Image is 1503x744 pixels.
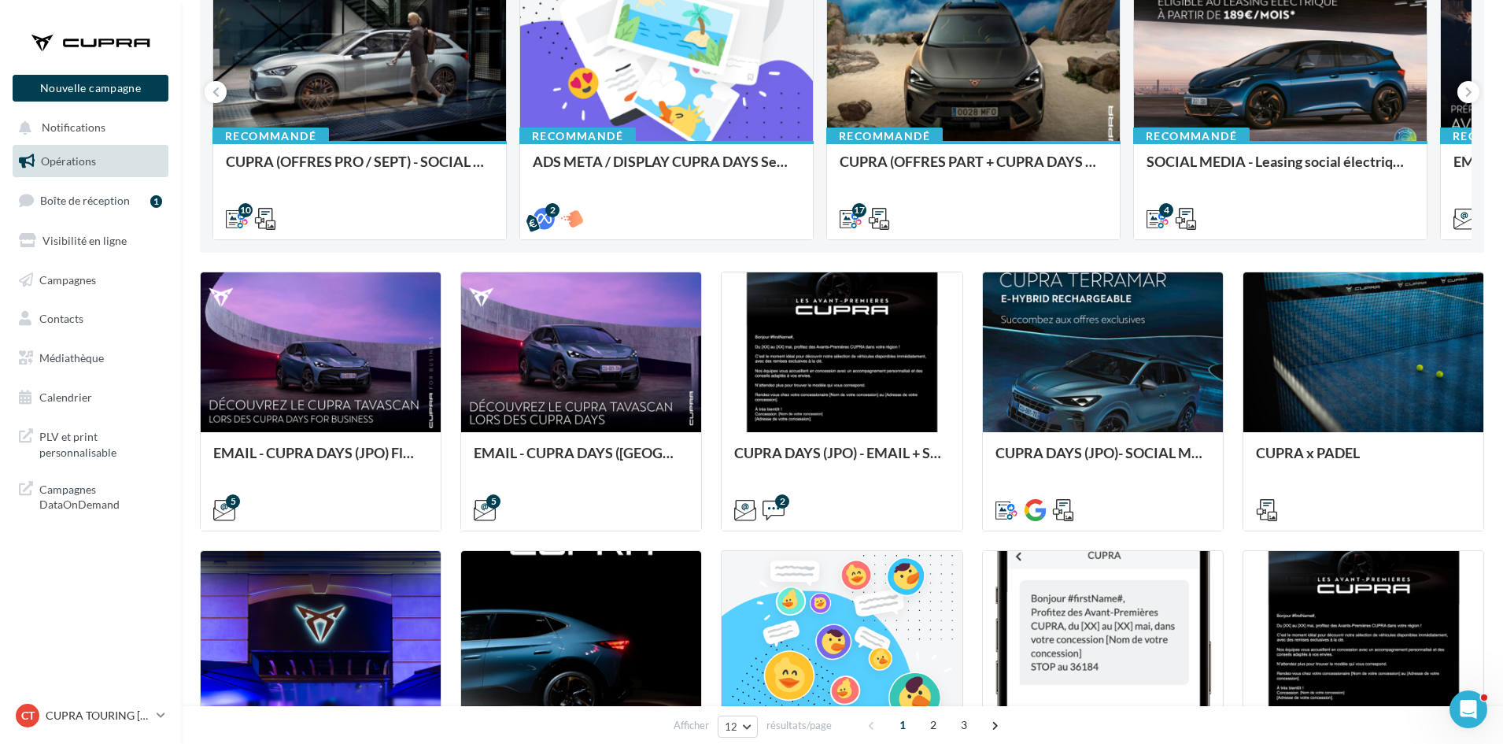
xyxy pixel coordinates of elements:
span: Contacts [39,312,83,325]
div: 5 [226,494,240,509]
a: Visibilité en ligne [9,224,172,257]
div: CUPRA (OFFRES PART + CUPRA DAYS / SEPT) - SOCIAL MEDIA [840,154,1107,185]
button: 12 [718,716,758,738]
a: CT CUPRA TOURING [GEOGRAPHIC_DATA] [13,701,168,731]
div: CUPRA DAYS (JPO)- SOCIAL MEDIA [995,445,1210,476]
span: Boîte de réception [40,194,130,207]
div: ADS META / DISPLAY CUPRA DAYS Septembre 2025 [533,154,800,185]
div: 17 [852,203,866,217]
div: 2 [545,203,559,217]
span: 2 [921,713,946,738]
div: CUPRA x PADEL [1256,445,1471,476]
a: Médiathèque [9,342,172,375]
span: CT [21,708,35,724]
a: PLV et print personnalisable [9,420,172,466]
div: Recommandé [826,128,943,145]
a: Boîte de réception1 [9,183,172,217]
span: Opérations [41,154,96,168]
div: EMAIL - CUPRA DAYS (JPO) Fleet Générique [213,445,428,476]
span: Visibilité en ligne [42,234,127,247]
div: 2 [775,494,789,509]
span: Médiathèque [39,351,104,365]
span: Campagnes DataOnDemand [39,479,162,513]
div: EMAIL - CUPRA DAYS ([GEOGRAPHIC_DATA]) Private Générique [474,445,689,476]
a: Contacts [9,302,172,335]
span: 1 [890,713,915,738]
span: Notifications [42,121,105,135]
span: résultats/page [766,718,832,733]
span: 3 [951,713,977,738]
div: 5 [486,494,500,509]
div: Recommandé [1133,128,1250,145]
div: CUPRA DAYS (JPO) - EMAIL + SMS [734,445,949,476]
a: Calendrier [9,381,172,414]
div: CUPRA (OFFRES PRO / SEPT) - SOCIAL MEDIA [226,154,493,185]
button: Nouvelle campagne [13,75,168,102]
div: Recommandé [519,128,636,145]
span: Campagnes [39,272,96,286]
span: Calendrier [39,391,92,404]
div: 4 [1159,203,1173,217]
a: Campagnes [9,264,172,297]
p: CUPRA TOURING [GEOGRAPHIC_DATA] [46,708,150,724]
iframe: Intercom live chat [1449,690,1487,728]
a: Campagnes DataOnDemand [9,472,172,519]
span: 12 [725,720,738,733]
div: Recommandé [212,128,329,145]
div: 10 [238,203,253,217]
div: 1 [150,195,162,208]
span: PLV et print personnalisable [39,426,162,460]
span: Afficher [674,718,709,733]
div: SOCIAL MEDIA - Leasing social électrique - CUPRA Born [1147,154,1414,185]
a: Opérations [9,145,172,178]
